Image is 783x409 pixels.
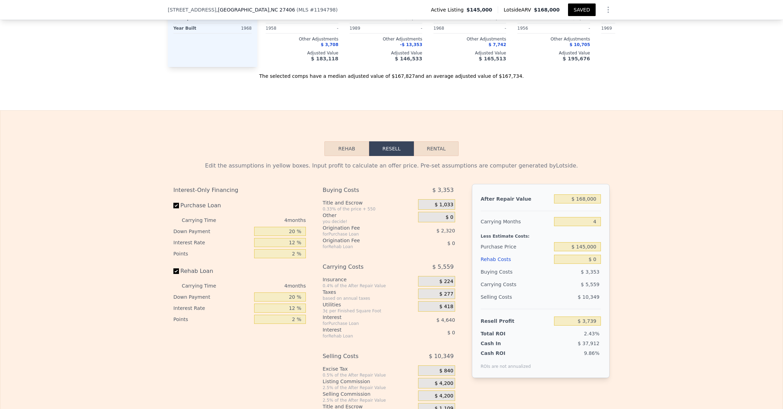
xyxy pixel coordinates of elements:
span: $ 3,708 [321,42,338,47]
span: $ 4,200 [434,393,453,399]
span: [STREET_ADDRESS] [168,6,216,13]
span: $ 10,349 [578,294,599,300]
div: Adjusted Value [350,50,422,56]
span: $145,000 [467,6,493,13]
span: $ 0 [447,330,455,335]
div: Origination Fee [323,237,401,244]
span: $ 840 [439,368,453,374]
div: 1969 [601,23,636,33]
div: Year Built [173,23,211,33]
span: $ 183,118 [311,56,338,61]
span: $ 418 [439,304,453,310]
span: $ 5,559 [432,261,454,273]
div: - [555,23,590,33]
span: $ 37,912 [578,341,599,346]
div: for Rehab Loan [323,333,401,339]
div: Other Adjustments [350,36,422,42]
div: Points [173,248,251,259]
div: 2.5% of the After Repair Value [323,397,415,403]
div: - [471,23,506,33]
div: Selling Costs [323,350,401,363]
div: Carrying Months [481,215,551,228]
span: $168,000 [534,7,560,13]
span: $ 3,353 [581,269,599,275]
div: Other Adjustments [601,36,674,42]
div: 0.33% of the price + 550 [323,206,415,212]
button: Resell [369,141,414,156]
span: 2.43% [584,331,599,336]
div: The selected comps have a median adjusted value of $167,827 and an average adjusted value of $167... [168,67,615,80]
div: Interest Rate [173,303,251,314]
div: Rehab Costs [481,253,551,266]
div: Origination Fee [323,224,401,231]
div: Adjusted Value [517,50,590,56]
div: Buying Costs [323,184,401,196]
div: Selling Commission [323,391,415,397]
div: Utilities [323,301,415,308]
div: 0.4% of the After Repair Value [323,283,415,289]
div: ( ) [296,6,338,13]
div: Down Payment [173,226,251,237]
span: $ 10,705 [569,42,590,47]
span: MLS [299,7,309,13]
div: 2.5% of the After Repair Value [323,385,415,391]
div: 4 months [230,280,306,291]
div: Interest [323,314,401,321]
div: - [303,23,338,33]
div: Insurance [323,276,415,283]
span: , [GEOGRAPHIC_DATA] [216,6,295,13]
button: Show Options [601,3,615,17]
div: 4 months [230,215,306,226]
input: Rehab Loan [173,268,179,274]
div: you decide! [323,219,415,224]
div: Carrying Costs [481,278,524,291]
div: Less Estimate Costs: [481,228,601,240]
span: $ 0 [446,214,453,221]
span: 9.86% [584,350,599,356]
button: SAVED [568,3,596,16]
div: 1956 [517,23,552,33]
span: $ 1,033 [434,202,453,208]
div: Cash In [481,340,524,347]
div: Buying Costs [481,266,551,278]
div: based on annual taxes [323,296,415,301]
span: $ 2,320 [436,228,455,233]
div: Carrying Time [182,280,227,291]
div: Carrying Time [182,215,227,226]
span: -$ 13,353 [400,42,422,47]
span: $ 5,559 [581,282,599,287]
div: Selling Costs [481,291,551,303]
div: Carrying Costs [323,261,401,273]
div: Interest-Only Financing [173,184,306,196]
div: 1968 [214,23,252,33]
div: ROIs are not annualized [481,357,531,369]
div: Other Adjustments [266,36,338,42]
div: Total ROI [481,330,524,337]
div: Interest Rate [173,237,251,248]
span: $ 277 [439,291,453,297]
span: , NC 27406 [269,7,295,13]
div: - [387,23,422,33]
div: 1958 [266,23,301,33]
span: Lotside ARV [504,6,534,13]
div: Title and Escrow [323,199,415,206]
div: Resell Profit [481,315,551,327]
button: Rehab [324,141,369,156]
div: for Purchase Loan [323,231,401,237]
div: Points [173,314,251,325]
span: $ 224 [439,278,453,285]
span: Active Listing [431,6,467,13]
div: for Purchase Loan [323,321,401,326]
div: 1989 [350,23,385,33]
label: Rehab Loan [173,265,251,277]
div: 3¢ per Finished Square Foot [323,308,415,314]
div: After Repair Value [481,193,551,205]
span: $ 3,353 [432,184,454,196]
div: Edit the assumptions in yellow boxes. Input profit to calculate an offer price. Pre-set assumptio... [173,162,610,170]
span: # 1194798 [310,7,336,13]
div: Other [323,212,415,219]
div: Other Adjustments [517,36,590,42]
div: Interest [323,326,401,333]
label: Purchase Loan [173,199,251,212]
span: $ 7,742 [489,42,506,47]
